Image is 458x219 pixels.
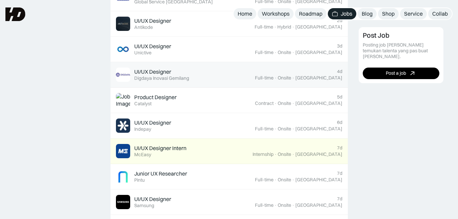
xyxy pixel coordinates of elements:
img: Job Image [116,144,130,158]
div: Digdaya Inovasi Gemilang [134,75,189,81]
div: [GEOGRAPHIC_DATA] [295,177,342,183]
div: Product Designer [134,94,177,101]
a: Blog [358,8,377,19]
div: Antikode [134,24,153,30]
div: · [292,177,295,183]
div: Blog [362,10,373,17]
div: Indepay [134,126,151,132]
div: 2d [337,18,342,23]
div: Onsite [278,151,291,157]
div: 6d [337,120,342,125]
div: McEasy [134,152,151,158]
div: · [274,24,277,30]
a: Job ImageUI/UX DesignerAntikode2dFull-time·Hybrid·[GEOGRAPHIC_DATA] [111,11,348,37]
div: Onsite [278,177,291,183]
div: · [274,177,277,183]
div: Full-time [255,50,274,55]
div: Full-time [255,75,274,81]
div: Catalyst [134,101,152,107]
div: [GEOGRAPHIC_DATA] [295,75,342,81]
div: · [274,151,277,157]
div: · [274,50,277,55]
div: Internship [253,151,274,157]
a: Job ImageJunior UX ResearcherPintu7dFull-time·Onsite·[GEOGRAPHIC_DATA] [111,164,348,189]
img: Job Image [116,118,130,133]
a: Collab [428,8,452,19]
a: Shop [378,8,399,19]
a: Job ImageProduct DesignerCatalyst5dContract·Onsite·[GEOGRAPHIC_DATA] [111,88,348,113]
div: [GEOGRAPHIC_DATA] [295,24,342,30]
div: UI/UX Designer [134,17,171,24]
a: Job ImageUI/UX DesignerDigdaya Inovasi Gemilang4dFull-time·Onsite·[GEOGRAPHIC_DATA] [111,62,348,88]
div: · [292,75,295,81]
a: Jobs [328,8,356,19]
img: Job Image [116,169,130,184]
div: Hybrid [277,24,291,30]
div: [GEOGRAPHIC_DATA] [295,151,342,157]
div: Posting job [PERSON_NAME] temukan talenta yang pas buat [PERSON_NAME]. [363,42,439,59]
div: · [274,75,277,81]
div: · [292,202,295,208]
a: Job ImageUI/UX Designer InternMcEasy7dInternship·Onsite·[GEOGRAPHIC_DATA] [111,139,348,164]
div: Post Job [363,31,390,39]
img: Job Image [116,68,130,82]
img: Job Image [116,17,130,31]
div: Junior UX Researcher [134,170,187,177]
a: Job ImageUI/UX DesignerSamsung7dFull-time·Onsite·[GEOGRAPHIC_DATA] [111,189,348,215]
div: · [292,101,295,106]
div: Roadmap [299,10,322,17]
div: 3d [337,43,342,49]
div: Unictive [134,50,152,56]
div: 5d [337,94,342,100]
div: Onsite [278,101,291,106]
div: Pintu [134,177,145,183]
div: Onsite [278,126,291,132]
a: Service [400,8,427,19]
a: Post a job [363,67,439,79]
div: Onsite [278,202,291,208]
div: UI/UX Designer [134,119,171,126]
div: Workshops [262,10,290,17]
div: UI/UX Designer [134,196,171,203]
div: Onsite [278,75,291,81]
a: Roadmap [295,8,326,19]
a: Workshops [258,8,294,19]
img: Job Image [116,195,130,209]
div: Jobs [341,10,352,17]
img: Job Image [116,93,130,107]
img: Job Image [116,42,130,56]
div: · [292,50,295,55]
div: · [274,202,277,208]
div: [GEOGRAPHIC_DATA] [295,202,342,208]
div: · [292,24,295,30]
div: Full-time [255,202,274,208]
div: · [292,151,295,157]
div: Full-time [255,177,274,183]
div: · [274,101,277,106]
div: 7d [337,145,342,151]
div: · [292,126,295,132]
div: Post a job [386,70,406,76]
div: 7d [337,196,342,202]
div: Collab [432,10,448,17]
div: [GEOGRAPHIC_DATA] [295,50,342,55]
div: 7d [337,170,342,176]
div: UI/UX Designer Intern [134,145,186,152]
div: Full-time [255,126,274,132]
div: Samsung [134,203,154,208]
div: 4d [337,69,342,74]
div: Home [238,10,252,17]
div: UI/UX Designer [134,43,171,50]
div: Contract [255,101,274,106]
a: Job ImageUI/UX DesignerUnictive3dFull-time·Onsite·[GEOGRAPHIC_DATA] [111,37,348,62]
div: [GEOGRAPHIC_DATA] [295,126,342,132]
div: Service [404,10,423,17]
div: Full-time [255,24,273,30]
div: Shop [382,10,395,17]
div: UI/UX Designer [134,68,171,75]
div: [GEOGRAPHIC_DATA] [295,101,342,106]
div: · [274,126,277,132]
div: Onsite [278,50,291,55]
a: Home [234,8,256,19]
a: Job ImageUI/UX DesignerIndepay6dFull-time·Onsite·[GEOGRAPHIC_DATA] [111,113,348,139]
